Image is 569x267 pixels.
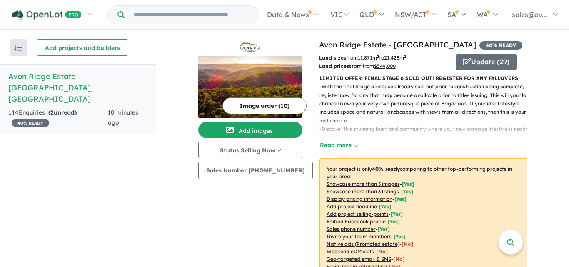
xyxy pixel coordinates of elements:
button: Add images [198,122,302,138]
a: Avon Ridge Estate - [GEOGRAPHIC_DATA] [319,40,476,50]
span: 2 [50,109,54,116]
u: Geo-targeted email & SMS [327,256,391,262]
button: Image order (10) [222,97,307,114]
u: Sales phone number [327,226,376,232]
p: LIMITED OFFER: FINAL STAGE 6 SOLD OUT! REGISTER FOR ANY FALLOVERS [319,74,527,82]
p: start from [319,62,449,70]
button: Sales Number:[PHONE_NUMBER] [198,162,313,179]
sup: 2 [377,54,379,59]
button: Update (29) [456,54,517,70]
u: 21,428 m [384,55,406,61]
span: 10 minutes ago [108,109,138,126]
span: 40 % READY [12,119,49,127]
u: Showcase more than 3 listings [327,188,399,195]
span: [No] [402,241,413,247]
p: from [319,54,449,62]
u: Add project headline [327,203,377,210]
button: Status:Selling Now [198,142,302,158]
u: $ 549,000 [374,63,396,69]
span: sales@av... [512,10,547,19]
input: Try estate name, suburb, builder or developer [126,6,257,24]
span: [ Yes ] [379,203,391,210]
u: Invite your team members [327,233,392,240]
div: 144 Enquir ies [8,108,108,128]
u: Embed Facebook profile [327,218,386,225]
h5: Avon Ridge Estate - [GEOGRAPHIC_DATA] , [GEOGRAPHIC_DATA] [8,71,147,105]
img: Openlot PRO Logo White [12,10,82,20]
a: Avon Ridge Estate - Brigadoon LogoAvon Ridge Estate - Brigadoon [198,39,302,118]
u: Native ads (Promoted estate) [327,241,399,247]
u: Weekend eDM slots [327,248,374,255]
button: Read more [319,140,359,150]
u: Add project selling-points [327,211,389,217]
sup: 2 [404,54,406,59]
b: Land prices [319,63,349,69]
u: Display pricing information [327,196,392,202]
span: [ Yes ] [394,196,407,202]
p: - Discover this stunning bushland community where your new acreage lifestyle is ready and waiting. [319,125,534,142]
span: [ Yes ] [391,211,403,217]
span: [No] [376,248,388,255]
b: 40 % ready [372,166,400,172]
u: Showcase more than 3 images [327,181,400,187]
span: [ Yes ] [401,188,413,195]
p: - With the final Stage 6 release already sold out prior to construction being complete, register ... [319,82,534,125]
button: Add projects and builders [37,39,128,56]
span: [ Yes ] [402,181,414,187]
span: 40 % READY [479,41,522,50]
img: Avon Ridge Estate - Brigadoon [198,56,302,118]
b: Land sizes [319,55,346,61]
span: [ Yes ] [388,218,400,225]
span: [No] [393,256,405,262]
u: 11,871 m [358,55,379,61]
span: [ Yes ] [378,226,390,232]
img: sort.svg [14,45,22,51]
strong: ( unread) [48,109,77,116]
img: Avon Ridge Estate - Brigadoon Logo [202,42,299,52]
span: [ Yes ] [394,233,406,240]
span: to [379,55,406,61]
